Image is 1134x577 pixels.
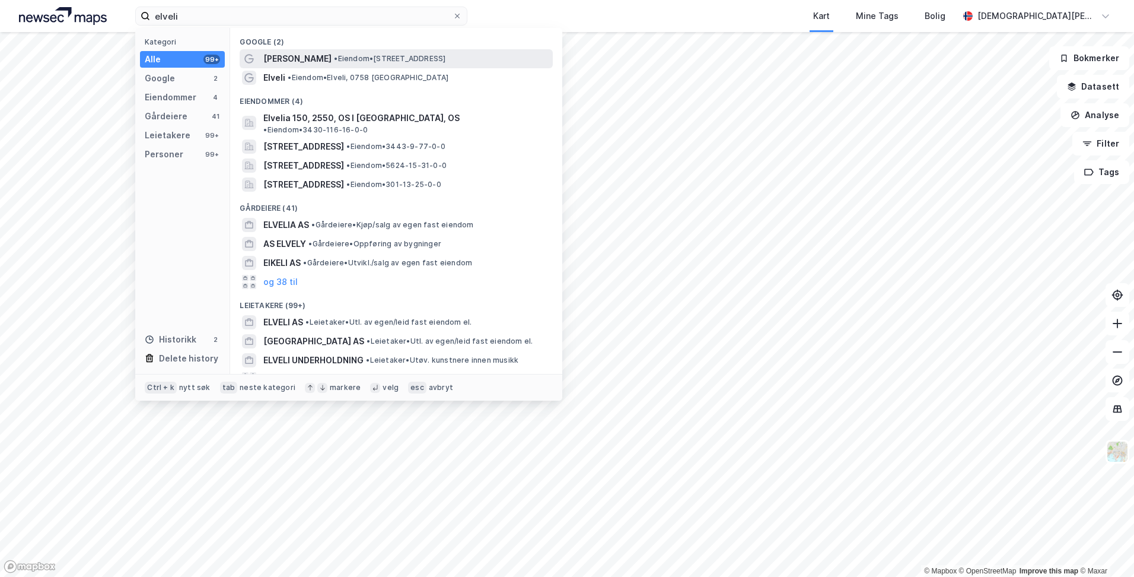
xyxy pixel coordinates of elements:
span: Gårdeiere • Oppføring av bygninger [308,239,441,249]
button: Bokmerker [1049,46,1129,70]
div: nytt søk [179,383,211,392]
span: [STREET_ADDRESS] [263,177,344,192]
span: • [305,318,309,326]
button: Datasett [1057,75,1129,99]
div: markere [330,383,361,392]
div: neste kategori [240,383,295,392]
div: [DEMOGRAPHIC_DATA][PERSON_NAME] [977,9,1096,23]
span: • [367,337,370,345]
span: Gårdeiere • Utvikl./salg av egen fast eiendom [303,258,472,268]
div: Leietakere (99+) [230,291,562,313]
div: Kart [813,9,830,23]
span: Eiendom • Elveli, 0758 [GEOGRAPHIC_DATA] [288,73,448,83]
span: • [346,180,350,189]
span: Eiendom • [STREET_ADDRESS] [334,54,445,64]
div: 99+ [203,131,220,140]
a: OpenStreetMap [959,567,1017,575]
span: ELVELI AS [263,315,303,329]
input: Søk på adresse, matrikkel, gårdeiere, leietakere eller personer [150,7,453,25]
div: 2 [211,74,220,83]
span: • [334,54,337,63]
span: • [346,142,350,151]
span: EIKELI AS [263,256,301,270]
span: Leietaker • Utl. av egen/leid fast eiendom el. [367,337,533,346]
div: Ctrl + k [145,382,177,394]
a: Improve this map [1020,567,1078,575]
button: og 38 til [263,275,298,289]
div: Eiendommer [145,90,196,104]
iframe: Chat Widget [1075,520,1134,577]
a: Mapbox homepage [4,560,56,573]
span: • [288,73,291,82]
div: Kategori [145,37,225,46]
div: tab [220,382,238,394]
img: logo.a4113a55bc3d86da70a041830d287a7e.svg [19,7,107,25]
div: 4 [211,93,220,102]
span: Elvelia 150, 2550, OS I [GEOGRAPHIC_DATA], OS [263,111,460,125]
span: [STREET_ADDRESS] [263,158,344,173]
span: Eiendom • 5624-15-31-0-0 [346,161,447,170]
div: Google (2) [230,28,562,49]
div: Bolig [925,9,945,23]
span: Gårdeiere • Kjøp/salg av egen fast eiendom [311,220,473,230]
button: Analyse [1060,103,1129,127]
div: Delete history [159,351,218,366]
span: ELVELIA AS [263,218,309,232]
span: • [308,239,312,248]
span: • [311,220,315,229]
a: Mapbox [924,567,957,575]
div: Eiendommer (4) [230,87,562,109]
span: Eiendom • 3443-9-77-0-0 [346,142,445,151]
span: Eiendom • 301-13-25-0-0 [346,180,441,189]
button: Filter [1072,132,1129,156]
span: • [303,258,307,267]
div: Mine Tags [856,9,899,23]
div: 99+ [203,150,220,159]
div: Historikk [145,332,196,347]
button: Tags [1074,160,1129,184]
div: Alle [145,52,161,66]
div: velg [383,383,399,392]
div: Google [145,71,175,85]
span: AS ELVELY [263,237,306,251]
button: og 96 til [263,372,298,386]
span: Elveli [263,71,285,85]
span: Leietaker • Utøv. kunstnere innen musikk [366,356,518,365]
div: 2 [211,335,220,344]
img: Z [1106,440,1129,463]
span: ELVELI UNDERHOLDNING [263,353,364,367]
div: Leietakere [145,128,190,142]
div: esc [408,382,426,394]
div: Gårdeiere [145,109,187,123]
span: • [366,356,369,364]
span: Leietaker • Utl. av egen/leid fast eiendom el. [305,318,472,327]
div: avbryt [429,383,453,392]
span: • [263,125,267,134]
span: • [346,161,350,170]
div: Gårdeiere (41) [230,194,562,215]
span: [PERSON_NAME] [263,52,332,66]
span: [GEOGRAPHIC_DATA] AS [263,334,364,348]
div: 99+ [203,55,220,64]
span: Eiendom • 3430-116-16-0-0 [263,125,368,135]
div: Personer [145,147,183,161]
div: 41 [211,112,220,121]
div: Kontrollprogram for chat [1075,520,1134,577]
span: [STREET_ADDRESS] [263,140,344,154]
